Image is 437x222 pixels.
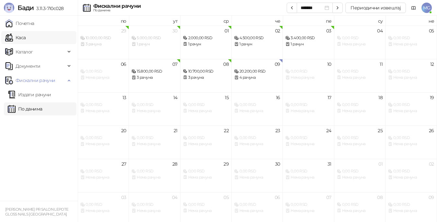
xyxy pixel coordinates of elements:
div: 21 [174,128,178,133]
td: 2025-10-31 [283,159,334,192]
div: 02 [429,162,434,166]
div: Нема рачуна [183,108,229,114]
div: Нема рачуна [132,141,177,147]
div: Нема рачуна [388,141,434,147]
div: Нема рачуна [388,208,434,214]
div: Нема рачуна [234,141,280,147]
div: 24 [326,128,331,133]
div: Нема рачуна [285,75,331,81]
td: 2025-10-22 [180,125,232,159]
small: [PERSON_NAME] PR SALON LEPOTE GLOSS NAILS [GEOGRAPHIC_DATA] [5,207,68,216]
td: 2025-10-04 [334,26,385,59]
div: 31 [328,162,331,166]
div: 0,00 RSD [80,68,126,75]
div: 29 [224,162,229,166]
div: 0,00 RSD [80,135,126,141]
span: 3.11.3-710c028 [34,6,63,11]
td: 2025-09-29 [78,26,129,59]
td: 2025-10-20 [78,125,129,159]
div: 4 рачуна [234,75,280,81]
td: 2025-11-02 [385,159,437,192]
div: 08 [377,195,383,200]
div: Нема рачуна [337,141,383,147]
div: Нема рачуна [132,174,177,181]
div: Нема рачуна [80,75,126,81]
td: 2025-11-01 [334,159,385,192]
div: 0,00 RSD [285,168,331,174]
div: 15 [225,95,229,100]
div: 03 [121,195,126,200]
td: 2025-10-21 [129,125,180,159]
td: 2025-10-29 [180,159,232,192]
span: MG [421,3,432,13]
a: По данима [8,102,42,115]
div: 0,00 RSD [388,135,434,141]
div: Нема рачуна [183,174,229,181]
td: 2025-10-18 [334,92,385,126]
td: 2025-10-16 [232,92,283,126]
th: пе [283,16,334,26]
td: 2025-10-27 [78,159,129,192]
div: 1 рачун [183,41,229,47]
div: Нема рачуна [80,174,126,181]
td: 2025-10-25 [334,125,385,159]
div: Нема рачуна [388,75,434,81]
div: 28 [172,162,178,166]
div: 07 [172,62,178,66]
td: 2025-10-06 [78,59,129,92]
div: 0,00 RSD [388,168,434,174]
div: Нема рачуна [234,174,280,181]
div: 01 [224,29,229,33]
div: 0,00 RSD [132,202,177,208]
div: Нема рачуна [285,174,331,181]
div: 10.000,00 RSD [80,35,126,41]
div: 04 [377,29,383,33]
div: 27 [121,162,126,166]
div: 20.200,00 RSD [234,68,280,75]
div: Нема рачуна [132,108,177,114]
th: че [232,16,283,26]
div: 09 [275,62,280,66]
div: Нема рачуна [285,108,331,114]
div: 10 [327,62,331,66]
div: 29 [121,29,126,33]
div: 0,00 RSD [337,168,383,174]
button: Периодични извештај [345,3,406,13]
span: Каталог [16,45,33,58]
div: 15.800,00 RSD [132,68,177,75]
div: Нема рачуна [388,108,434,114]
div: 0,00 RSD [285,135,331,141]
td: 2025-10-23 [232,125,283,159]
td: 2025-09-30 [129,26,180,59]
div: 0,00 RSD [388,102,434,108]
div: 0,00 RSD [132,135,177,141]
div: 0,00 RSD [337,68,383,75]
div: Нема рачуна [285,141,331,147]
div: 0,00 RSD [234,102,280,108]
div: 10.700,00 RSD [183,68,229,75]
div: 0,00 RSD [388,68,434,75]
div: 22 [224,128,229,133]
div: 05 [429,29,434,33]
div: 0,00 RSD [132,168,177,174]
div: 04 [172,195,178,200]
div: 0,00 RSD [80,168,126,174]
div: 0,00 RSD [80,102,126,108]
div: 0,00 RSD [234,135,280,141]
div: 01 [378,162,383,166]
div: 16 [276,95,280,100]
div: 02 [275,29,280,33]
div: 25 [378,128,383,133]
div: 23 [275,128,280,133]
div: 0,00 RSD [337,102,383,108]
td: 2025-10-15 [180,92,232,126]
a: Каса [5,31,26,44]
td: 2025-10-07 [129,59,180,92]
div: 0,00 RSD [183,202,229,208]
th: су [334,16,385,26]
div: Нема рачуна [337,41,383,47]
div: Нема рачуна [234,108,280,114]
td: 2025-10-03 [283,26,334,59]
div: 0,00 RSD [183,168,229,174]
div: 17 [328,95,331,100]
